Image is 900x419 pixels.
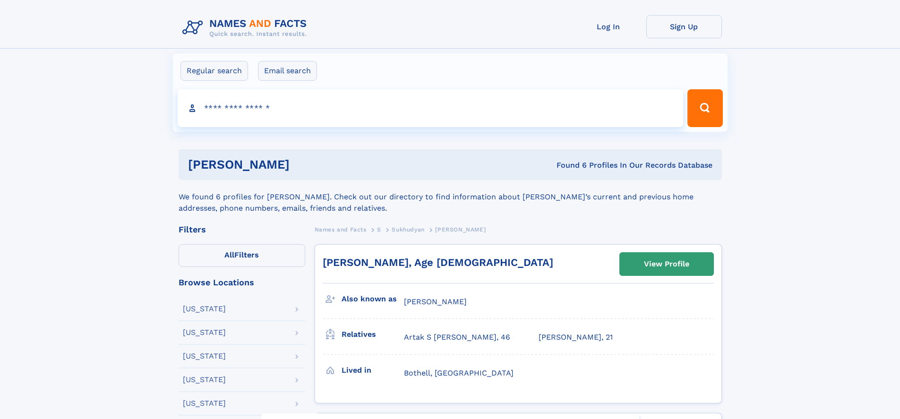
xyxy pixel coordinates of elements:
[404,297,467,306] span: [PERSON_NAME]
[258,61,317,81] label: Email search
[404,368,514,377] span: Bothell, [GEOGRAPHIC_DATA]
[183,352,226,360] div: [US_STATE]
[323,257,553,268] a: [PERSON_NAME], Age [DEMOGRAPHIC_DATA]
[183,329,226,336] div: [US_STATE]
[435,226,486,233] span: [PERSON_NAME]
[571,15,646,38] a: Log In
[646,15,722,38] a: Sign Up
[377,226,381,233] span: S
[315,223,367,235] a: Names and Facts
[179,244,305,267] label: Filters
[179,225,305,234] div: Filters
[392,223,424,235] a: Sukhudyan
[179,278,305,287] div: Browse Locations
[687,89,722,127] button: Search Button
[183,376,226,384] div: [US_STATE]
[179,15,315,41] img: Logo Names and Facts
[644,253,689,275] div: View Profile
[188,159,423,171] h1: [PERSON_NAME]
[392,226,424,233] span: Sukhudyan
[183,400,226,407] div: [US_STATE]
[179,180,722,214] div: We found 6 profiles for [PERSON_NAME]. Check out our directory to find information about [PERSON_...
[178,89,684,127] input: search input
[539,332,613,342] a: [PERSON_NAME], 21
[342,291,404,307] h3: Also known as
[183,305,226,313] div: [US_STATE]
[404,332,510,342] a: Artak S [PERSON_NAME], 46
[620,253,713,275] a: View Profile
[224,250,234,259] span: All
[342,326,404,342] h3: Relatives
[377,223,381,235] a: S
[423,160,712,171] div: Found 6 Profiles In Our Records Database
[180,61,248,81] label: Regular search
[342,362,404,378] h3: Lived in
